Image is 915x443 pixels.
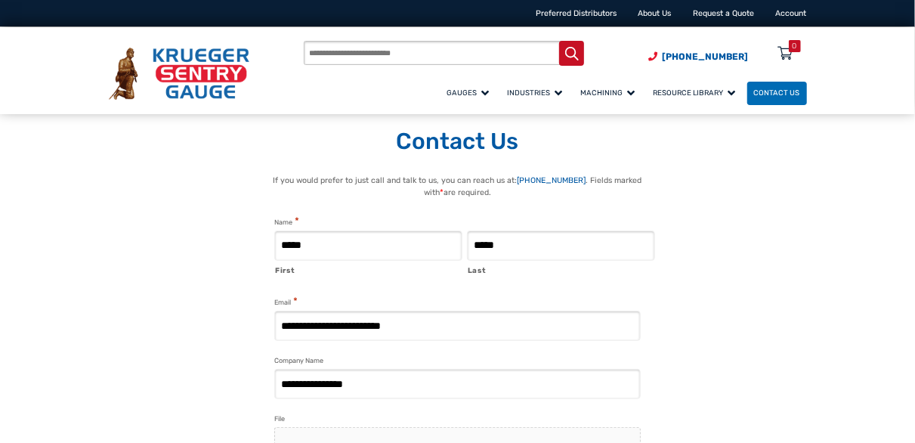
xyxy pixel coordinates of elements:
div: 0 [793,40,797,52]
span: Machining [581,88,635,97]
img: Krueger Sentry Gauge [109,48,249,100]
p: If you would prefer to just call and talk to us, you can reach us at: . Fields marked with are re... [259,175,656,199]
a: Preferred Distributors [536,8,617,18]
a: Request a Quote [693,8,754,18]
a: [PHONE_NUMBER] [518,175,586,185]
a: Gauges [440,79,501,106]
label: Company Name [274,355,323,367]
span: Gauges [447,88,490,97]
span: Contact Us [754,89,800,98]
span: Resource Library [654,88,736,97]
a: Phone Number (920) 434-8860 [649,50,749,64]
a: Resource Library [647,79,747,106]
label: Email [274,296,298,308]
legend: Name [274,215,299,228]
span: [PHONE_NUMBER] [663,51,749,62]
a: Account [776,8,807,18]
span: Industries [508,88,563,97]
h1: Contact Us [109,128,807,156]
label: First [275,262,462,277]
label: Last [468,262,655,277]
a: Contact Us [747,82,807,105]
label: File [274,414,285,425]
a: Machining [574,79,647,106]
a: About Us [638,8,672,18]
a: Industries [501,79,574,106]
